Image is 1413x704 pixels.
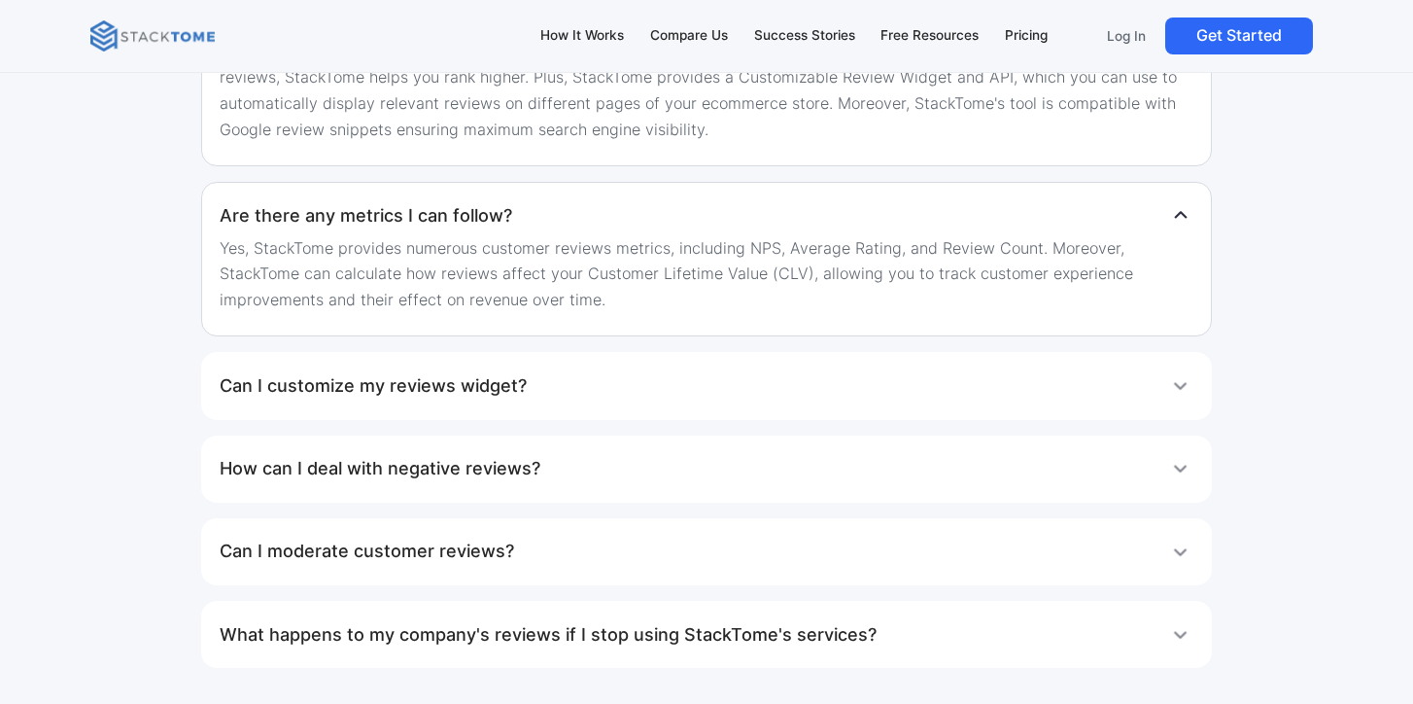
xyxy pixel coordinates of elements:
h1: What happens to my company's reviews if I stop using StackTome's services? [220,616,877,654]
div: Success Stories [754,25,855,47]
div: Compare Us [650,25,728,47]
p: Log In [1107,27,1146,45]
a: How It Works [532,16,634,56]
h1: Can I moderate customer reviews? [220,532,514,571]
h1: How can I deal with negative reviews? [220,449,540,488]
div: Pricing [1005,25,1048,47]
a: Log In [1095,18,1156,54]
h1: Can I customize my reviews widget? [220,367,527,405]
p: Yes, StackTome provides numerous customer reviews metrics, including NPS, Average Rating, and Rev... [220,235,1192,313]
div: How It Works [540,25,624,47]
div: Free Resources [880,25,979,47]
a: Get Started [1165,18,1313,54]
a: Pricing [996,16,1057,56]
a: Free Resources [872,16,988,56]
h1: Are there any metrics I can follow? [220,196,512,235]
a: Success Stories [744,16,864,56]
p: Yes, in multiple ways. First of all, reviews are in the top 10 most important SEO ranking factors... [220,39,1192,143]
a: Compare Us [640,16,737,56]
